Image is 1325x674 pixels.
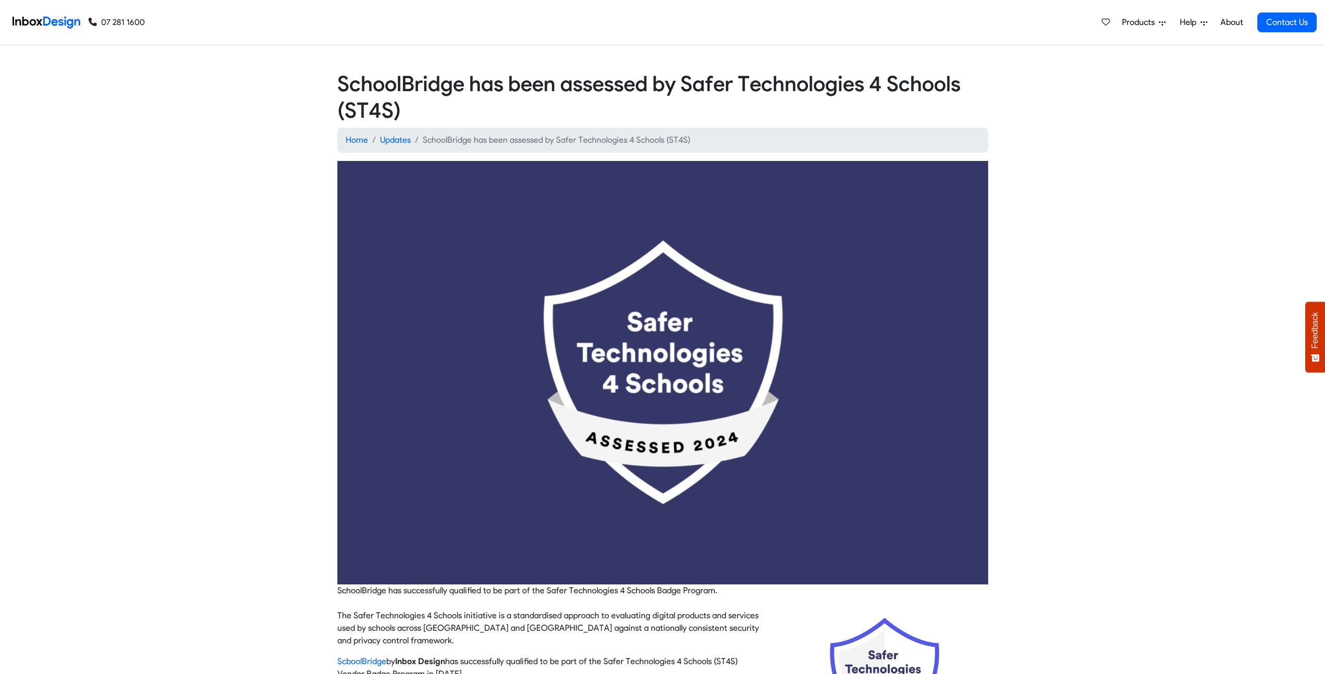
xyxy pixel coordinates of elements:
span: Help [1180,16,1201,29]
p: SchoolBridge has successfully qualified to be part of the Safer Technologies 4 Schools Badge Prog... [337,584,988,597]
span: Products [1122,16,1159,29]
a: Help [1176,12,1212,33]
a: About [1217,12,1246,33]
a: Home [346,135,368,145]
span: Feedback [1310,312,1320,348]
h2: SchoolBridge has been assessed by Safer Technologies 4 Schools (ST4S) [337,70,988,123]
a: Products [1118,12,1170,33]
button: Feedback - Show survey [1305,302,1325,372]
a: ScboolBridge [337,656,386,666]
strong: Inbox Design [395,656,445,666]
p: The Safer Technologies 4 Schools initiative is a standardised approach to evaluating digital prod... [337,609,766,647]
a: 07 281 1600 [89,16,145,29]
li: SchoolBridge has been assessed by Safer Technologies 4 Schools (ST4S) [411,134,690,146]
a: Contact Us [1257,13,1317,32]
a: Updates [380,135,411,145]
img: 2025_04_17_st4s-banner.jpg [337,161,988,584]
